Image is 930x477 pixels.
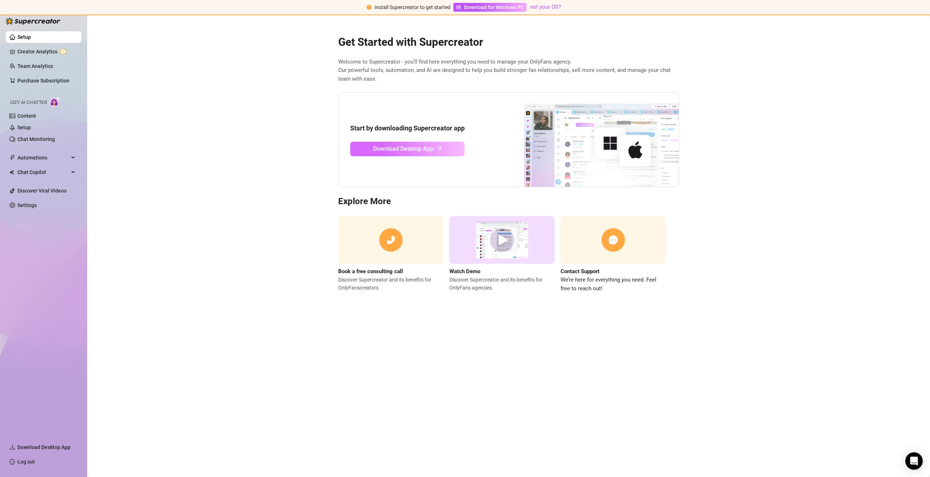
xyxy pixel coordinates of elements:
a: not your OS? [530,4,561,10]
span: Izzy AI Chatter [10,99,47,106]
a: Chat Monitoring [17,136,55,142]
span: Welcome to Supercreator - you’ll find here everything you need to manage your OnlyFans agency. Ou... [338,58,679,84]
span: thunderbolt [9,155,15,161]
a: Book a free consulting callDiscover Supercreator and its benefits for OnlyFanscreators [338,216,444,293]
span: Download Desktop App [17,444,70,450]
h2: Get Started with Supercreator [338,35,679,49]
a: Creator Analytics exclamation-circle [17,46,76,57]
span: Install Supercreator to get started [375,4,450,10]
img: contact support [561,216,666,264]
span: Discover Supercreator and its benefits for OnlyFans creators [338,276,444,292]
span: arrow-up [436,144,444,153]
strong: Watch Demo [449,268,480,275]
span: Chat Copilot [17,166,69,178]
a: Purchase Subscription [17,75,76,86]
span: exclamation-circle [367,5,372,10]
a: Team Analytics [17,63,53,69]
a: Download for Windows PC [453,3,526,12]
a: Discover Viral Videos [17,188,66,194]
img: AI Chatter [50,96,61,107]
img: logo-BBDzfeDw.svg [6,17,60,25]
span: Automations [17,152,69,163]
span: Download for Windows PC [464,3,524,11]
strong: Book a free consulting call [338,268,403,275]
img: Chat Copilot [9,170,14,175]
div: Open Intercom Messenger [905,452,923,470]
a: Setup [17,125,31,130]
a: Settings [17,202,37,208]
a: Log out [17,459,35,465]
strong: Contact Support [561,268,599,275]
span: windows [456,5,461,10]
span: Download Desktop App [373,144,433,153]
img: consulting call [338,216,444,264]
h3: Explore More [338,196,679,207]
img: download app [497,93,679,187]
a: Content [17,113,36,119]
span: Discover Supercreator and its benefits for OnlyFans agencies. [449,276,555,292]
a: Setup [17,34,31,40]
span: We’re here for everything you need. Feel free to reach out! [561,276,666,293]
img: supercreator demo [449,216,555,264]
strong: Start by downloading Supercreator app [350,124,465,132]
a: Download Desktop Apparrow-up [350,142,465,156]
a: Watch DemoDiscover Supercreator and its benefits for OnlyFans agencies. [449,216,555,293]
span: download [9,444,15,450]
